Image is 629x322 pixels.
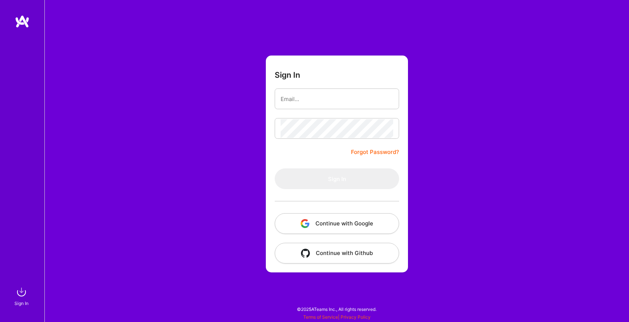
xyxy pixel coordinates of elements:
[275,213,399,234] button: Continue with Google
[351,148,399,157] a: Forgot Password?
[301,249,310,258] img: icon
[301,219,310,228] img: icon
[275,243,399,264] button: Continue with Github
[275,168,399,189] button: Sign In
[15,15,30,28] img: logo
[303,314,371,320] span: |
[341,314,371,320] a: Privacy Policy
[44,300,629,318] div: © 2025 ATeams Inc., All rights reserved.
[303,314,338,320] a: Terms of Service
[275,70,300,80] h3: Sign In
[14,285,29,299] img: sign in
[16,285,29,307] a: sign inSign In
[14,299,29,307] div: Sign In
[281,90,393,108] input: Email...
